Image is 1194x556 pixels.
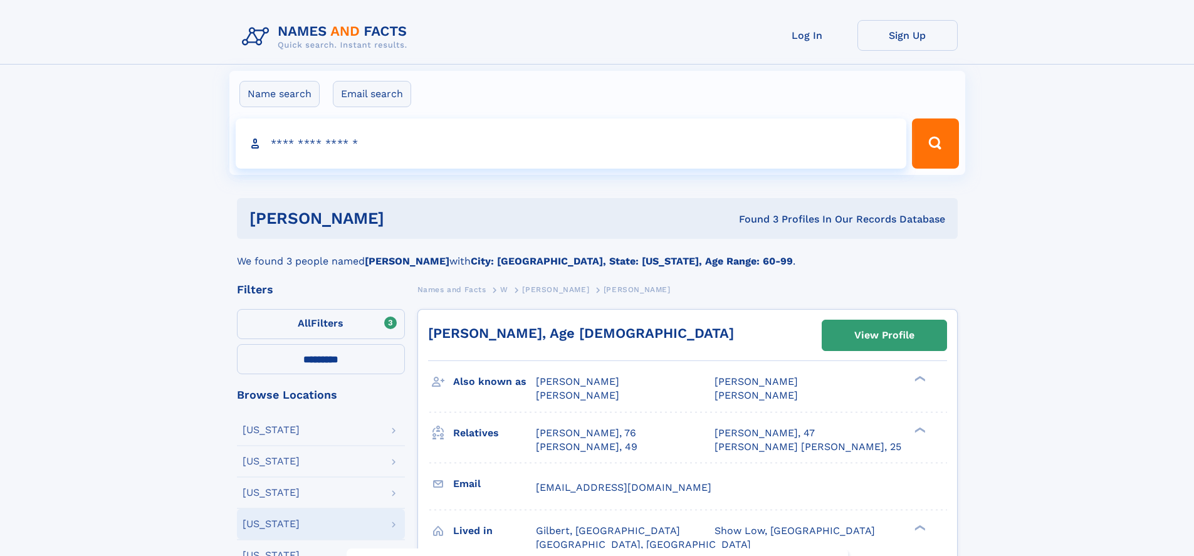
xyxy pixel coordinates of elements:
[237,20,417,54] img: Logo Names and Facts
[536,481,711,493] span: [EMAIL_ADDRESS][DOMAIN_NAME]
[243,456,300,466] div: [US_STATE]
[243,519,300,529] div: [US_STATE]
[854,321,914,350] div: View Profile
[536,375,619,387] span: [PERSON_NAME]
[715,389,798,401] span: [PERSON_NAME]
[715,426,815,440] a: [PERSON_NAME], 47
[604,285,671,294] span: [PERSON_NAME]
[428,325,734,341] a: [PERSON_NAME], Age [DEMOGRAPHIC_DATA]
[536,525,680,537] span: Gilbert, [GEOGRAPHIC_DATA]
[822,320,946,350] a: View Profile
[911,375,926,383] div: ❯
[500,285,508,294] span: W
[500,281,508,297] a: W
[911,523,926,532] div: ❯
[912,118,958,169] button: Search Button
[243,425,300,435] div: [US_STATE]
[522,281,589,297] a: [PERSON_NAME]
[715,440,901,454] a: [PERSON_NAME] [PERSON_NAME], 25
[536,426,636,440] a: [PERSON_NAME], 76
[237,389,405,401] div: Browse Locations
[453,422,536,444] h3: Relatives
[562,212,945,226] div: Found 3 Profiles In Our Records Database
[453,520,536,542] h3: Lived in
[453,371,536,392] h3: Also known as
[911,426,926,434] div: ❯
[715,375,798,387] span: [PERSON_NAME]
[237,239,958,269] div: We found 3 people named with .
[857,20,958,51] a: Sign Up
[237,284,405,295] div: Filters
[298,317,311,329] span: All
[239,81,320,107] label: Name search
[333,81,411,107] label: Email search
[471,255,793,267] b: City: [GEOGRAPHIC_DATA], State: [US_STATE], Age Range: 60-99
[237,309,405,339] label: Filters
[417,281,486,297] a: Names and Facts
[536,538,751,550] span: [GEOGRAPHIC_DATA], [GEOGRAPHIC_DATA]
[715,525,875,537] span: Show Low, [GEOGRAPHIC_DATA]
[536,440,637,454] a: [PERSON_NAME], 49
[236,118,907,169] input: search input
[249,211,562,226] h1: [PERSON_NAME]
[757,20,857,51] a: Log In
[365,255,449,267] b: [PERSON_NAME]
[536,389,619,401] span: [PERSON_NAME]
[453,473,536,495] h3: Email
[243,488,300,498] div: [US_STATE]
[522,285,589,294] span: [PERSON_NAME]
